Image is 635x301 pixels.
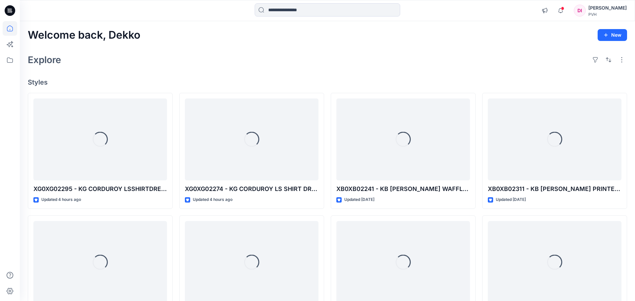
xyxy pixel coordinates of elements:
[28,29,140,41] h2: Welcome back, Dekko
[488,184,621,194] p: XB0XB02311 - KB [PERSON_NAME] PRINTED CRITTER SHIRT - OPT- 1 - PROTO - V01
[496,196,526,203] p: Updated [DATE]
[33,184,167,194] p: XG0XG02295 - KG CORDUROY LSSHIRTDRESS PRINTED - PROTO - V01
[336,184,470,194] p: XB0XB02241 - KB [PERSON_NAME] WAFFLE CHECK SHIRT - PROTO - V01
[344,196,374,203] p: Updated [DATE]
[41,196,81,203] p: Updated 4 hours ago
[574,5,586,17] div: DI
[185,184,318,194] p: XG0XG02274 - KG CORDUROY LS SHIRT DRESS - PROTO - V01
[598,29,627,41] button: New
[588,4,627,12] div: [PERSON_NAME]
[193,196,233,203] p: Updated 4 hours ago
[28,55,61,65] h2: Explore
[588,12,627,17] div: PVH
[28,78,627,86] h4: Styles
